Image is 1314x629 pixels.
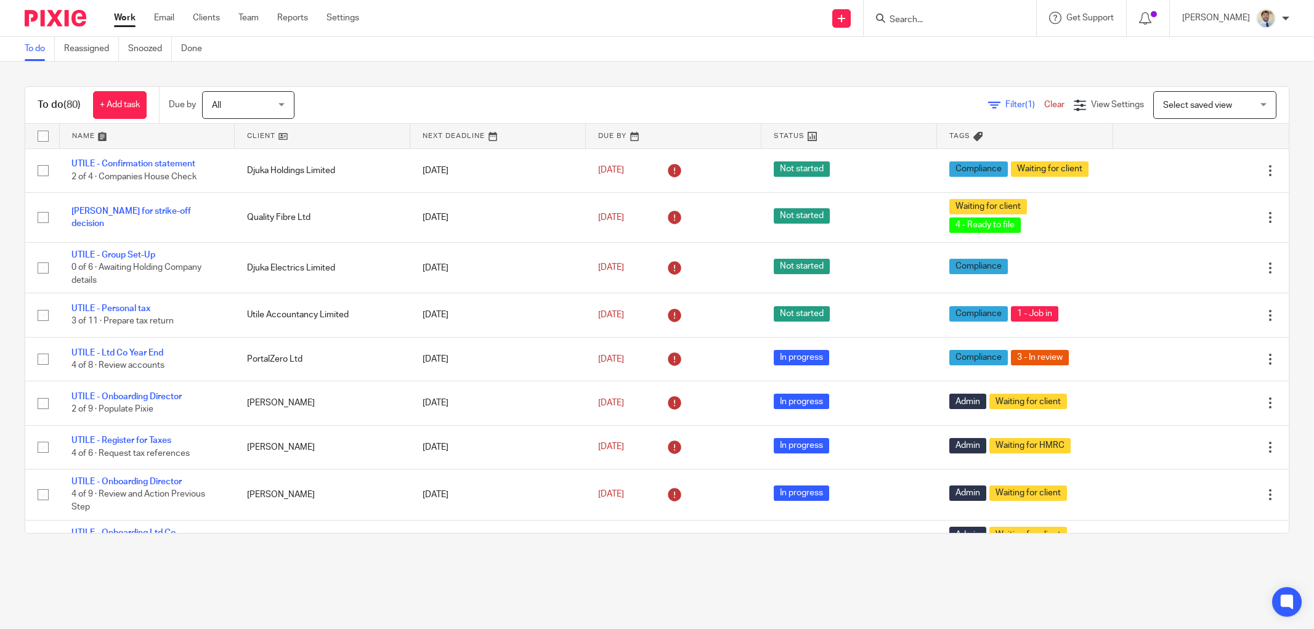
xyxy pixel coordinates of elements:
[598,399,624,407] span: [DATE]
[989,394,1067,409] span: Waiting for client
[598,443,624,452] span: [DATE]
[774,161,830,177] span: Not started
[235,242,410,293] td: Djuka Electrics Limited
[71,172,197,181] span: 2 of 4 · Companies House Check
[774,350,829,365] span: In progress
[410,381,586,425] td: [DATE]
[71,361,164,370] span: 4 of 8 · Review accounts
[888,15,999,26] input: Search
[774,485,829,501] span: In progress
[410,425,586,469] td: [DATE]
[235,520,410,570] td: AJP Transport Limited
[1163,101,1232,110] span: Select saved view
[193,12,220,24] a: Clients
[774,438,829,453] span: In progress
[1066,14,1114,22] span: Get Support
[410,192,586,242] td: [DATE]
[71,436,171,445] a: UTILE - Register for Taxes
[169,99,196,111] p: Due by
[238,12,259,24] a: Team
[277,12,308,24] a: Reports
[181,37,211,61] a: Done
[71,449,190,458] span: 4 of 6 · Request tax references
[949,132,970,139] span: Tags
[989,438,1071,453] span: Waiting for HMRC
[71,304,150,313] a: UTILE - Personal tax
[598,213,624,222] span: [DATE]
[949,199,1027,214] span: Waiting for client
[410,337,586,381] td: [DATE]
[949,527,986,542] span: Admin
[71,207,191,228] a: [PERSON_NAME] for strike-off decision
[71,317,174,326] span: 3 of 11 · Prepare tax return
[71,477,182,486] a: UTILE - Onboarding Director
[1044,100,1065,109] a: Clear
[774,394,829,409] span: In progress
[1011,306,1058,322] span: 1 - Job in
[154,12,174,24] a: Email
[25,37,55,61] a: To do
[949,259,1008,274] span: Compliance
[1091,100,1144,109] span: View Settings
[71,264,201,285] span: 0 of 6 · Awaiting Holding Company details
[71,251,155,259] a: UTILE - Group Set-Up
[235,425,410,469] td: [PERSON_NAME]
[326,12,359,24] a: Settings
[63,100,81,110] span: (80)
[235,148,410,192] td: Djuka Holdings Limited
[774,208,830,224] span: Not started
[1025,100,1035,109] span: (1)
[774,306,830,322] span: Not started
[949,438,986,453] span: Admin
[128,37,172,61] a: Snoozed
[212,101,221,110] span: All
[949,217,1021,233] span: 4 - Ready to file
[598,355,624,363] span: [DATE]
[598,490,624,499] span: [DATE]
[235,469,410,520] td: [PERSON_NAME]
[114,12,136,24] a: Work
[1011,350,1069,365] span: 3 - In review
[598,166,624,175] span: [DATE]
[410,242,586,293] td: [DATE]
[93,91,147,119] a: + Add task
[949,485,986,501] span: Admin
[64,37,119,61] a: Reassigned
[1256,9,1276,28] img: 1693835698283.jfif
[235,381,410,425] td: [PERSON_NAME]
[989,485,1067,501] span: Waiting for client
[71,349,163,357] a: UTILE - Ltd Co Year End
[410,469,586,520] td: [DATE]
[1182,12,1250,24] p: [PERSON_NAME]
[25,10,86,26] img: Pixie
[598,263,624,272] span: [DATE]
[235,337,410,381] td: PortalZero Ltd
[71,392,182,401] a: UTILE - Onboarding Director
[949,350,1008,365] span: Compliance
[774,259,830,274] span: Not started
[949,394,986,409] span: Admin
[235,192,410,242] td: Quality Fibre Ltd
[410,520,586,570] td: [DATE]
[1011,161,1089,177] span: Waiting for client
[1005,100,1044,109] span: Filter
[949,306,1008,322] span: Compliance
[71,160,195,168] a: UTILE - Confirmation statement
[71,490,205,512] span: 4 of 9 · Review and Action Previous Step
[949,161,1008,177] span: Compliance
[410,293,586,337] td: [DATE]
[989,527,1067,542] span: Waiting for client
[71,405,153,414] span: 2 of 9 · Populate Pixie
[235,293,410,337] td: Utile Accountancy Limited
[598,310,624,319] span: [DATE]
[71,529,176,537] a: UTILE - Onboarding Ltd Co
[38,99,81,112] h1: To do
[410,148,586,192] td: [DATE]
